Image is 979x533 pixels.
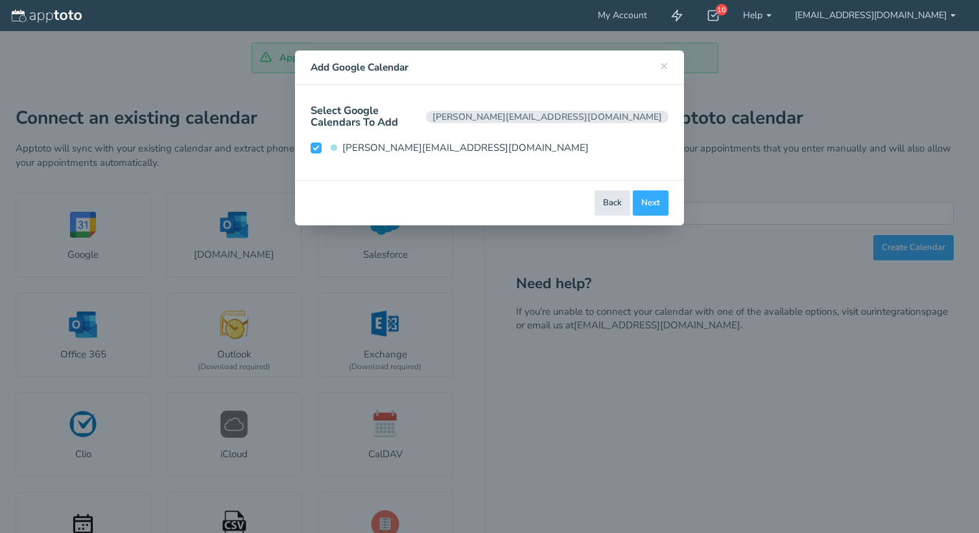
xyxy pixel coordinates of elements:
[660,56,668,74] span: ×
[595,190,630,216] button: Back
[633,190,668,216] button: Next
[311,141,589,155] label: [PERSON_NAME][EMAIL_ADDRESS][DOMAIN_NAME]
[311,142,322,153] input: [PERSON_NAME][EMAIL_ADDRESS][DOMAIN_NAME]
[311,105,668,128] h2: Select Google Calendars To Add
[311,60,668,74] h4: Add Google Calendar
[426,111,668,123] span: [PERSON_NAME][EMAIL_ADDRESS][DOMAIN_NAME]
